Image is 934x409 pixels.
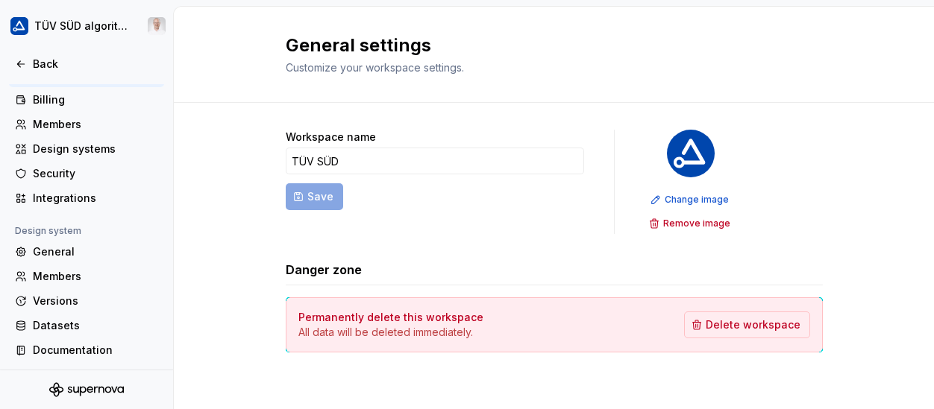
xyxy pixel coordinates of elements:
a: Design systems [9,137,164,161]
span: Remove image [663,218,730,229]
div: Billing [33,92,158,107]
div: Design systems [33,142,158,156]
span: Customize your workspace settings. [286,61,464,74]
span: Delete workspace [706,317,800,332]
a: Back [9,52,164,76]
div: Design system [9,222,87,240]
a: Versions [9,289,164,313]
img: b580ff83-5aa9-44e3-bf1e-f2d94e587a2d.png [667,130,715,177]
button: TÜV SÜD algorithmMarco Schäfer [3,10,170,42]
svg: Supernova Logo [49,382,124,397]
a: Integrations [9,186,164,210]
img: b580ff83-5aa9-44e3-bf1e-f2d94e587a2d.png [10,17,28,35]
div: Members [33,117,158,132]
div: Datasets [33,318,158,333]
div: Versions [33,294,158,308]
div: General [33,244,158,259]
p: All data will be deleted immediately. [298,325,483,340]
button: Remove image [645,213,737,234]
a: Documentation [9,338,164,362]
div: Security [33,166,158,181]
div: Documentation [33,343,158,358]
h4: Permanently delete this workspace [298,310,483,325]
h2: General settings [286,34,464,57]
div: Back [33,57,158,72]
div: Integrations [33,191,158,206]
label: Workspace name [286,130,376,145]
div: Members [33,269,158,284]
a: Datasets [9,314,164,337]
a: Members [9,264,164,288]
div: TÜV SÜD algorithm [34,19,130,34]
h3: Danger zone [286,261,362,279]
a: Security [9,162,164,186]
a: General [9,240,164,264]
img: Marco Schäfer [148,17,166,35]
button: Delete workspace [684,311,810,338]
a: Members [9,112,164,136]
span: Change image [665,194,729,206]
button: Change image [646,189,736,210]
a: Billing [9,88,164,112]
